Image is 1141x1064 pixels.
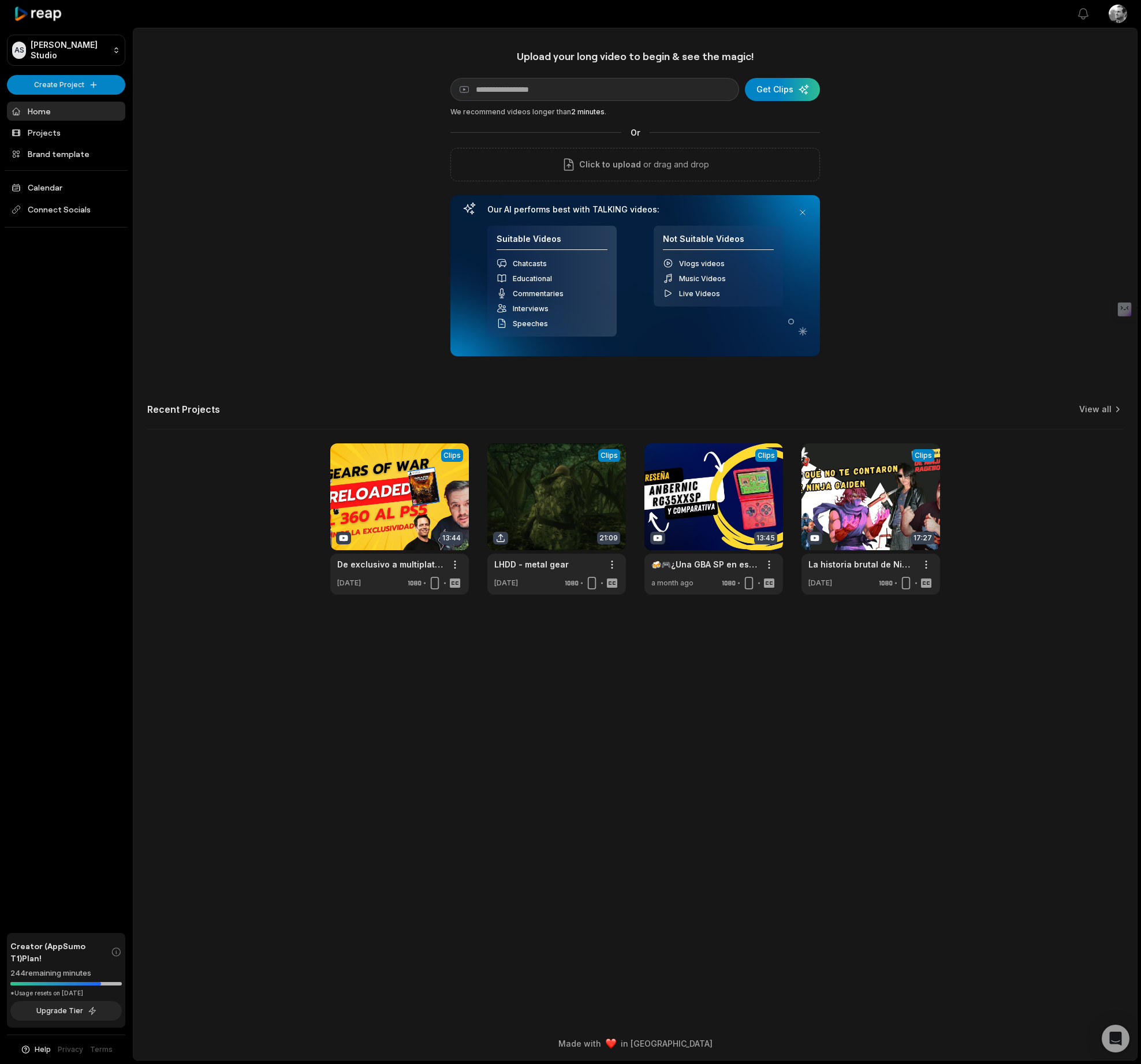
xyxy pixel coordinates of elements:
[621,126,650,139] span: Or
[745,78,820,101] button: Get Clips
[337,558,443,570] a: De exclusivo a multiplataforma: el viaje brutal de Gears of War | La Historia Detrás de Reloaded
[663,234,774,251] h4: Not Suitable Videos
[7,123,125,142] a: Projects
[808,558,915,570] a: La historia brutal de Ninja Gaiden | NES, Xbox, OVAs y el regreso de Ryu en Ragebound | LHDDG
[58,1044,83,1055] a: Privacy
[571,107,605,116] span: 2 minutes
[7,144,125,163] a: Brand template
[20,1044,51,1055] button: Help
[606,1039,616,1049] img: heart emoji
[651,558,758,570] a: 🍻🎮¿Una GBA SP en esteroides? | Review de la Anbernic RG35XXSP
[7,102,125,121] a: Home
[513,259,547,268] span: Chatcasts
[7,199,125,220] span: Connect Socials
[7,178,125,197] a: Calendar
[494,558,569,570] a: LHDD - metal gear
[10,968,122,979] div: 244 remaining minutes
[90,1044,113,1055] a: Terms
[31,40,108,61] p: [PERSON_NAME] Studio
[10,1001,122,1021] button: Upgrade Tier
[513,304,549,313] span: Interviews
[1102,1025,1129,1052] div: Open Intercom Messenger
[513,289,564,298] span: Commentaries
[7,75,125,95] button: Create Project
[679,259,725,268] span: Vlogs videos
[10,940,111,964] span: Creator (AppSumo T1) Plan!
[513,319,548,328] span: Speeches
[147,404,220,415] h2: Recent Projects
[579,158,641,171] span: Click to upload
[35,1044,51,1055] span: Help
[513,274,552,283] span: Educational
[641,158,709,171] p: or drag and drop
[144,1037,1127,1050] div: Made with in [GEOGRAPHIC_DATA]
[450,107,820,117] div: We recommend videos longer than .
[1079,404,1112,415] a: View all
[487,204,783,215] h3: Our AI performs best with TALKING videos:
[12,42,26,59] div: AS
[497,234,607,251] h4: Suitable Videos
[679,289,720,298] span: Live Videos
[10,989,122,998] div: *Usage resets on [DATE]
[450,50,820,63] h1: Upload your long video to begin & see the magic!
[679,274,726,283] span: Music Videos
